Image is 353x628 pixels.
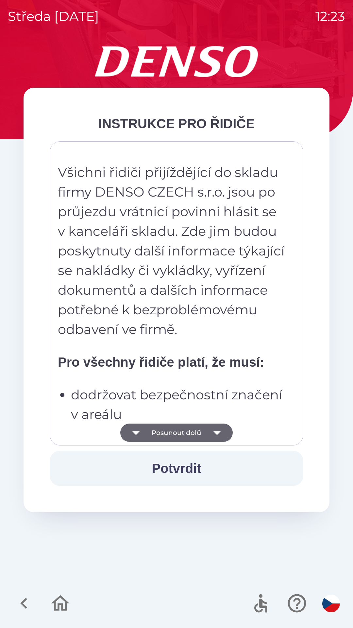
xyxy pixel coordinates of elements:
p: Všichni řidiči přijíždějící do skladu firmy DENSO CZECH s.r.o. jsou po průjezdu vrátnicí povinni ... [58,163,286,339]
button: Posunout dolů [120,424,233,442]
img: Logo [24,46,329,77]
p: středa [DATE] [8,7,99,26]
button: Potvrdit [50,451,303,486]
div: INSTRUKCE PRO ŘIDIČE [50,114,303,133]
strong: Pro všechny řidiče platí, že musí: [58,355,264,369]
p: 12:23 [315,7,345,26]
p: dodržovat bezpečnostní značení v areálu [71,385,286,424]
img: cs flag [322,595,340,612]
